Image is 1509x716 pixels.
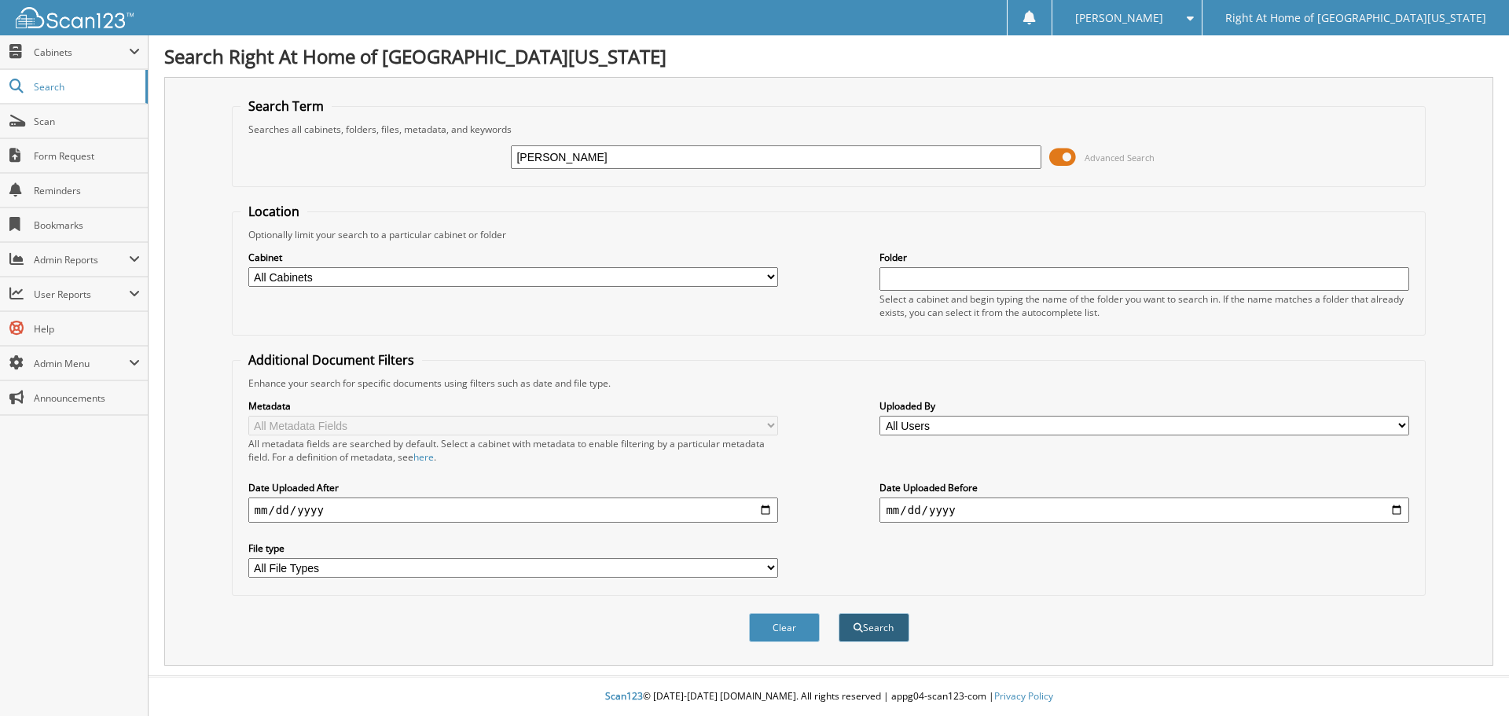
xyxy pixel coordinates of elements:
span: [PERSON_NAME] [1075,13,1163,23]
span: Search [34,80,138,94]
span: Bookmarks [34,218,140,232]
input: start [248,498,778,523]
div: All metadata fields are searched by default. Select a cabinet with metadata to enable filtering b... [248,437,778,464]
label: File type [248,542,778,555]
legend: Search Term [240,97,332,115]
span: Cabinets [34,46,129,59]
div: Select a cabinet and begin typing the name of the folder you want to search in. If the name match... [879,292,1409,319]
span: Scan [34,115,140,128]
a: here [413,450,434,464]
span: Help [34,322,140,336]
div: Enhance your search for specific documents using filters such as date and file type. [240,376,1418,390]
legend: Location [240,203,307,220]
a: Privacy Policy [994,689,1053,703]
label: Folder [879,251,1409,264]
img: scan123-logo-white.svg [16,7,134,28]
div: © [DATE]-[DATE] [DOMAIN_NAME]. All rights reserved | appg04-scan123-com | [149,677,1509,716]
iframe: Chat Widget [1430,641,1509,716]
span: Announcements [34,391,140,405]
span: Admin Reports [34,253,129,266]
div: Searches all cabinets, folders, files, metadata, and keywords [240,123,1418,136]
span: Advanced Search [1085,152,1155,163]
span: Admin Menu [34,357,129,370]
label: Date Uploaded After [248,481,778,494]
span: Right At Home of [GEOGRAPHIC_DATA][US_STATE] [1225,13,1486,23]
legend: Additional Document Filters [240,351,422,369]
input: end [879,498,1409,523]
span: User Reports [34,288,129,301]
label: Metadata [248,399,778,413]
button: Search [839,613,909,642]
span: Scan123 [605,689,643,703]
span: Form Request [34,149,140,163]
button: Clear [749,613,820,642]
label: Uploaded By [879,399,1409,413]
span: Reminders [34,184,140,197]
h1: Search Right At Home of [GEOGRAPHIC_DATA][US_STATE] [164,43,1493,69]
label: Date Uploaded Before [879,481,1409,494]
label: Cabinet [248,251,778,264]
div: Optionally limit your search to a particular cabinet or folder [240,228,1418,241]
